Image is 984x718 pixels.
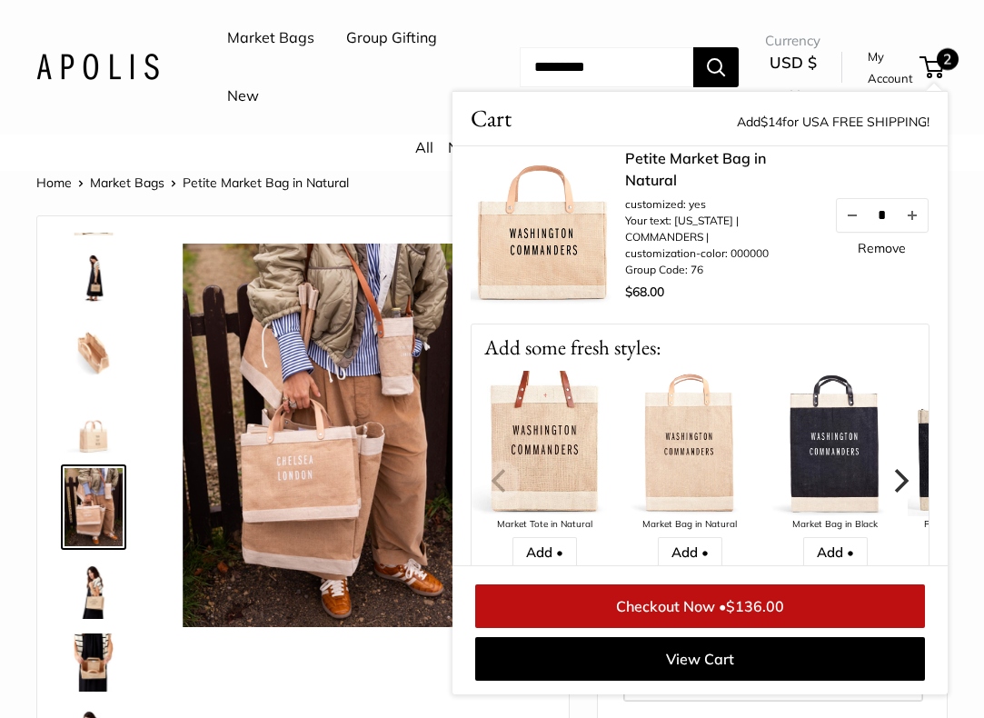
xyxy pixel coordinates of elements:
[837,199,868,232] button: Decrease quantity by 1
[937,48,959,70] span: 2
[512,536,577,567] a: Add •
[737,114,929,130] span: Add for USA FREE SHIPPING!
[472,516,617,534] div: Market Tote in Natural
[858,242,906,254] a: Remove
[765,48,820,106] button: USD $
[762,516,908,534] div: Market Bag in Black
[770,53,817,72] span: USD $
[868,45,913,90] a: My Account
[471,101,512,136] span: Cart
[625,213,816,245] li: Your text: [US_STATE] | COMMANDERS |
[36,175,72,191] a: Home
[625,284,664,300] span: $68.00
[36,54,159,80] img: Apolis
[227,25,314,52] a: Market Bags
[897,199,928,232] button: Increase quantity by 1
[227,83,259,110] a: New
[475,584,925,628] a: Checkout Now •$136.00
[520,47,693,87] input: Search...
[625,147,816,191] a: Petite Market Bag in Natural
[61,319,126,384] a: description_Spacious inner area with room for everything.
[880,461,919,501] button: Next
[617,516,762,534] div: Market Bag in Natural
[475,637,925,681] a: View Cart
[448,138,480,156] a: New
[61,246,126,312] a: Petite Market Bag in Natural
[868,207,897,223] input: Quantity
[472,324,929,371] p: Add some fresh styles:
[61,392,126,457] a: Petite Market Bag in Natural
[183,244,468,627] img: Petite Market Bag in Natural
[183,175,349,191] span: Petite Market Bag in Natural
[803,536,868,567] a: Add •
[726,597,784,615] span: $136.00
[65,468,123,546] img: Petite Market Bag in Natural
[65,633,123,692] img: Petite Market Bag in Natural
[90,175,164,191] a: Market Bags
[625,262,816,278] li: Group Code: 76
[415,138,433,156] a: All
[65,561,123,619] img: Petite Market Bag in Natural
[346,25,437,52] a: Group Gifting
[61,557,126,623] a: Petite Market Bag in Natural
[658,536,722,567] a: Add •
[61,630,126,695] a: Petite Market Bag in Natural
[625,196,816,213] li: customized: yes
[65,250,123,308] img: Petite Market Bag in Natural
[36,171,349,194] nav: Breadcrumb
[765,28,820,54] span: Currency
[65,395,123,454] img: Petite Market Bag in Natural
[921,56,944,78] a: 2
[15,649,194,703] iframe: Sign Up via Text for Offers
[65,323,123,381] img: description_Spacious inner area with room for everything.
[61,464,126,550] a: Petite Market Bag in Natural
[760,114,782,130] span: $14
[693,47,739,87] button: Search
[625,245,816,262] li: customization-color: 000000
